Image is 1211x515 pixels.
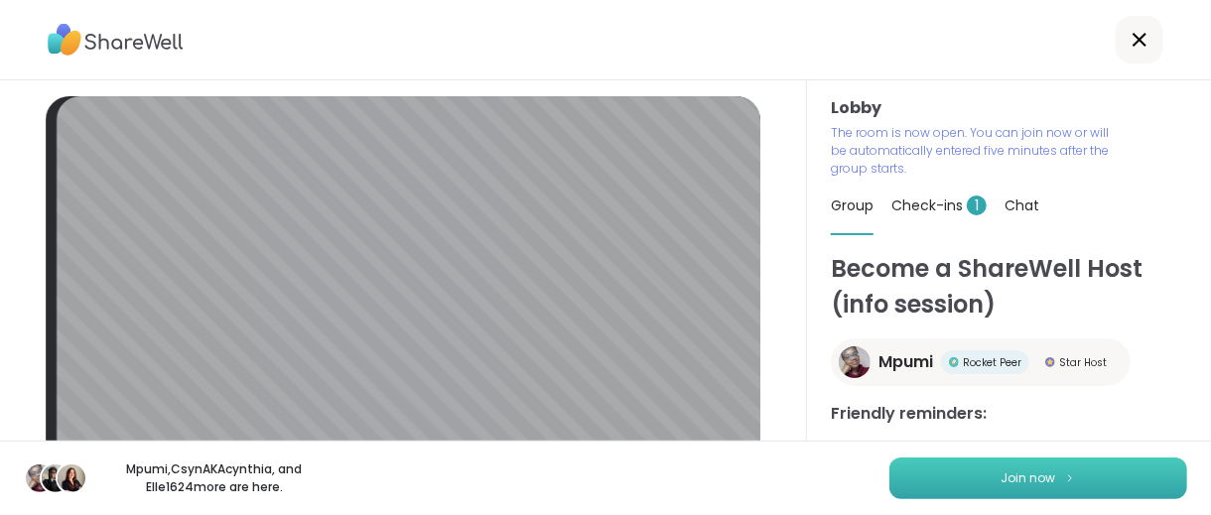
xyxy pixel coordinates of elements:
img: Elle1624 [58,464,85,492]
h1: Become a ShareWell Host (info session) [831,251,1187,322]
h3: Friendly reminders: [831,402,1187,426]
img: ShareWell Logomark [1064,472,1076,483]
img: Mpumi [839,346,871,378]
img: Rocket Peer [949,357,959,367]
span: Star Host [1059,355,1107,370]
span: Join now [1002,469,1056,487]
p: The room is now open. You can join now or will be automatically entered five minutes after the gr... [831,124,1117,178]
h3: Lobby [831,96,1187,120]
button: Join now [889,457,1187,499]
span: Group [831,195,874,215]
span: Chat [1005,195,1039,215]
img: ShareWell Logo [48,17,184,63]
span: Check-ins [891,195,987,215]
p: Mpumi , CsynAKAcynthia , and Elle1624 more are here. [103,460,326,496]
span: 1 [967,195,987,215]
a: MpumiMpumiRocket PeerRocket PeerStar HostStar Host [831,338,1131,386]
span: Rocket Peer [963,355,1021,370]
img: Mpumi [26,464,54,492]
img: CsynAKAcynthia [42,464,69,492]
span: Mpumi [878,350,933,374]
img: Star Host [1045,357,1055,367]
